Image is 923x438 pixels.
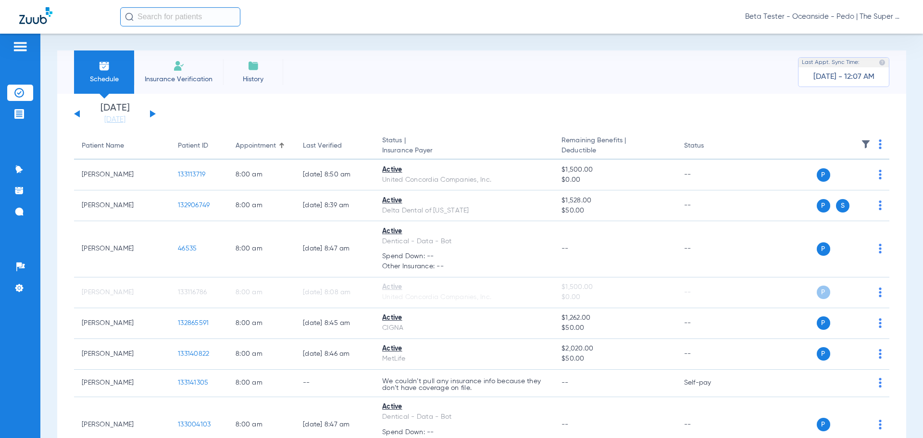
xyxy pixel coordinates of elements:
[382,378,546,391] p: We couldn’t pull any insurance info because they don’t have coverage on file.
[676,221,741,277] td: --
[382,146,546,156] span: Insurance Payer
[178,141,220,151] div: Patient ID
[879,59,886,66] img: last sync help info
[879,139,882,149] img: group-dot-blue.svg
[817,347,830,361] span: P
[303,141,367,151] div: Last Verified
[745,12,904,22] span: Beta Tester - Oceanside - Pedo | The Super Dentists
[178,202,210,209] span: 132906749
[382,165,546,175] div: Active
[382,226,546,237] div: Active
[817,199,830,213] span: P
[74,160,170,190] td: [PERSON_NAME]
[561,146,668,156] span: Deductible
[74,221,170,277] td: [PERSON_NAME]
[74,277,170,308] td: [PERSON_NAME]
[879,288,882,297] img: group-dot-blue.svg
[178,350,209,357] span: 133140822
[382,313,546,323] div: Active
[802,58,860,67] span: Last Appt. Sync Time:
[676,308,741,339] td: --
[178,421,211,428] span: 133004103
[74,339,170,370] td: [PERSON_NAME]
[817,316,830,330] span: P
[382,175,546,185] div: United Concordia Companies, Inc.
[228,370,295,397] td: 8:00 AM
[382,282,546,292] div: Active
[236,141,276,151] div: Appointment
[813,72,874,82] span: [DATE] - 12:07 AM
[228,277,295,308] td: 8:00 AM
[879,349,882,359] img: group-dot-blue.svg
[74,308,170,339] td: [PERSON_NAME]
[228,308,295,339] td: 8:00 AM
[561,292,668,302] span: $0.00
[382,196,546,206] div: Active
[374,133,554,160] th: Status |
[86,115,144,125] a: [DATE]
[295,308,374,339] td: [DATE] 8:45 AM
[561,206,668,216] span: $50.00
[676,190,741,221] td: --
[861,139,871,149] img: filter.svg
[236,141,287,151] div: Appointment
[561,379,569,386] span: --
[817,242,830,256] span: P
[295,221,374,277] td: [DATE] 8:47 AM
[676,277,741,308] td: --
[561,421,569,428] span: --
[99,60,110,72] img: Schedule
[295,277,374,308] td: [DATE] 8:08 AM
[248,60,259,72] img: History
[561,354,668,364] span: $50.00
[178,379,208,386] span: 133141305
[82,141,124,151] div: Patient Name
[178,171,205,178] span: 133113719
[303,141,342,151] div: Last Verified
[228,160,295,190] td: 8:00 AM
[141,75,216,84] span: Insurance Verification
[382,206,546,216] div: Delta Dental of [US_STATE]
[554,133,676,160] th: Remaining Benefits |
[295,190,374,221] td: [DATE] 8:39 AM
[74,190,170,221] td: [PERSON_NAME]
[74,370,170,397] td: [PERSON_NAME]
[561,313,668,323] span: $1,262.00
[382,402,546,412] div: Active
[295,339,374,370] td: [DATE] 8:46 AM
[879,244,882,253] img: group-dot-blue.svg
[173,60,185,72] img: Manual Insurance Verification
[382,344,546,354] div: Active
[817,168,830,182] span: P
[382,323,546,333] div: CIGNA
[295,160,374,190] td: [DATE] 8:50 AM
[561,245,569,252] span: --
[561,196,668,206] span: $1,528.00
[382,412,546,422] div: Dentical - Data - Bot
[676,133,741,160] th: Status
[178,245,197,252] span: 46535
[228,339,295,370] td: 8:00 AM
[230,75,276,84] span: History
[178,320,209,326] span: 132865591
[879,318,882,328] img: group-dot-blue.svg
[879,170,882,179] img: group-dot-blue.svg
[228,221,295,277] td: 8:00 AM
[125,13,134,21] img: Search Icon
[561,165,668,175] span: $1,500.00
[875,392,923,438] iframe: Chat Widget
[817,418,830,431] span: P
[817,286,830,299] span: P
[178,289,207,296] span: 133116786
[561,282,668,292] span: $1,500.00
[382,427,546,438] span: Spend Down: --
[19,7,52,24] img: Zuub Logo
[382,354,546,364] div: MetLife
[382,251,546,262] span: Spend Down: --
[382,237,546,247] div: Dentical - Data - Bot
[382,292,546,302] div: United Concordia Companies, Inc.
[561,323,668,333] span: $50.00
[81,75,127,84] span: Schedule
[178,141,208,151] div: Patient ID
